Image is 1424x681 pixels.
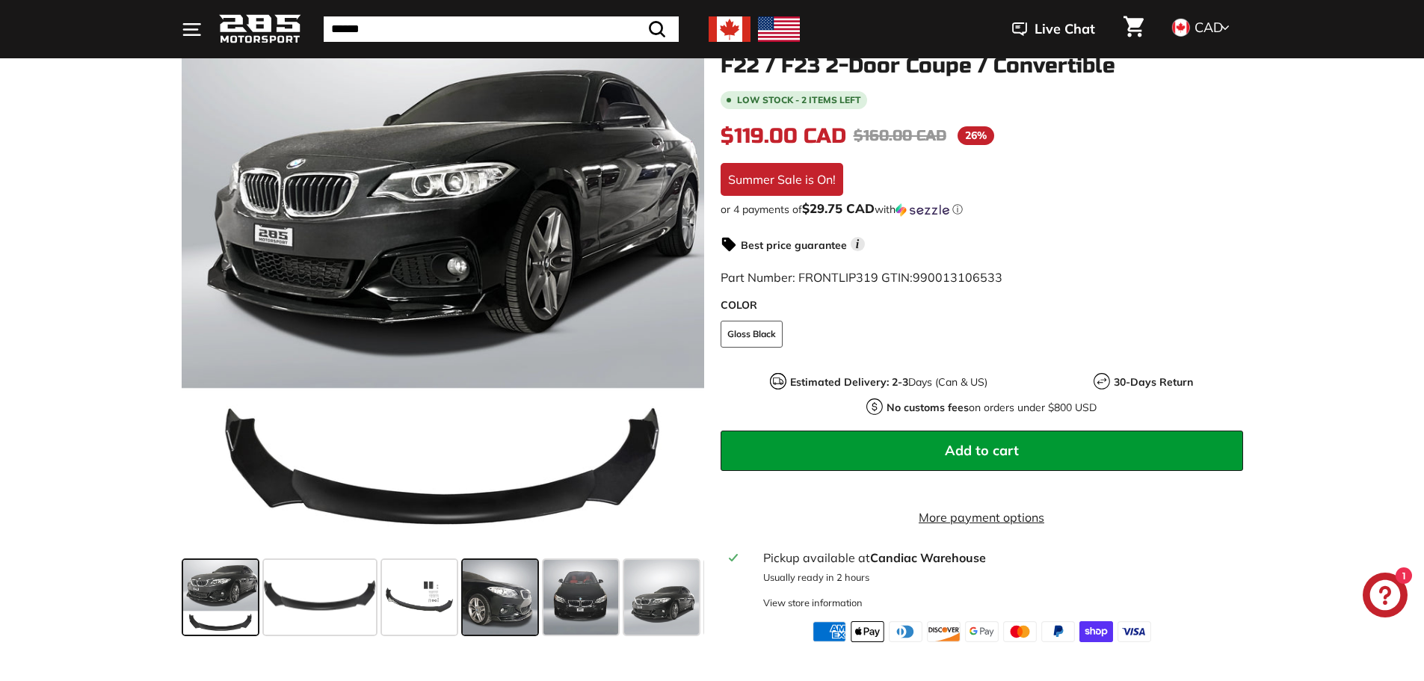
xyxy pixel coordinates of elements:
img: Sezzle [896,203,949,217]
img: apple_pay [851,621,884,642]
img: Logo_285_Motorsport_areodynamics_components [219,12,301,47]
a: More payment options [721,508,1243,526]
strong: Candiac Warehouse [870,550,986,565]
div: Pickup available at [763,549,1233,567]
span: 990013106533 [913,270,1002,285]
strong: No customs fees [887,401,969,414]
strong: 30-Days Return [1114,375,1193,389]
strong: Best price guarantee [741,238,847,252]
span: Part Number: FRONTLIP319 GTIN: [721,270,1002,285]
div: View store information [763,596,863,610]
span: $160.00 CAD [854,126,946,145]
a: Cart [1115,4,1153,55]
img: visa [1118,621,1151,642]
p: on orders under $800 USD [887,400,1097,416]
span: $119.00 CAD [721,123,846,149]
p: Days (Can & US) [790,375,987,390]
span: Low stock - 2 items left [737,96,861,105]
button: Live Chat [993,10,1115,48]
span: CAD [1195,19,1223,36]
img: diners_club [889,621,922,642]
img: discover [927,621,961,642]
img: american_express [813,621,846,642]
label: COLOR [721,298,1243,313]
img: paypal [1041,621,1075,642]
h1: Front Lip Splitter - [DATE]-[DATE] BMW 2 Series F22 / F23 2-Door Coupe / Convertible [721,31,1243,78]
span: 26% [958,126,994,145]
button: Add to cart [721,431,1243,471]
img: master [1003,621,1037,642]
input: Search [324,16,679,42]
p: Usually ready in 2 hours [763,570,1233,585]
img: google_pay [965,621,999,642]
inbox-online-store-chat: Shopify online store chat [1358,573,1412,621]
strong: Estimated Delivery: 2-3 [790,375,908,389]
span: Add to cart [945,442,1019,459]
img: shopify_pay [1079,621,1113,642]
div: Summer Sale is On! [721,163,843,196]
span: i [851,237,865,251]
span: $29.75 CAD [802,200,875,216]
div: or 4 payments of$29.75 CADwithSezzle Click to learn more about Sezzle [721,202,1243,217]
span: Live Chat [1035,19,1095,39]
div: or 4 payments of with [721,202,1243,217]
